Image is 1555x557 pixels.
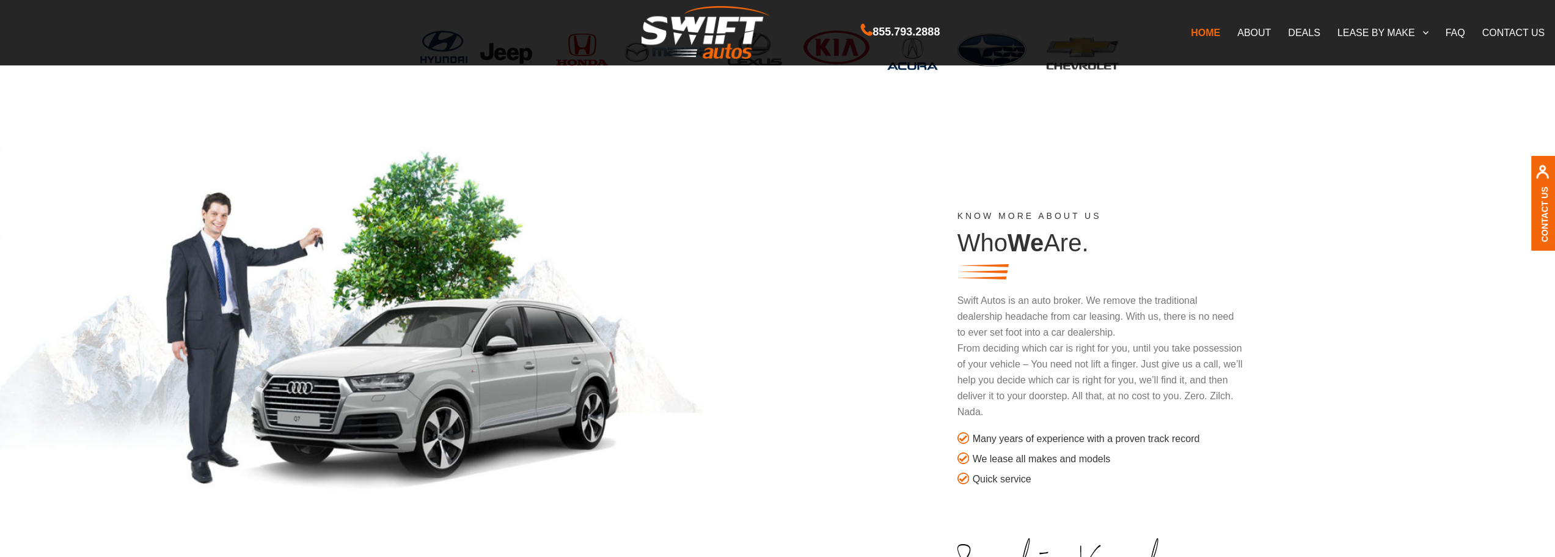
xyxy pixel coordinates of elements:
span: We [1008,229,1044,256]
a: 855.793.2888 [861,27,940,37]
p: From deciding which car is right for you, until you take possession of your vehicle – You need no... [957,341,1245,420]
a: HOME [1182,20,1229,45]
p: Swift Autos is an auto broker. We remove the traditional dealership headache from car leasing. Wi... [957,293,1245,341]
li: Many years of experience with a proven track record [973,432,1245,446]
a: FAQ [1437,20,1474,45]
h5: KNOW MORE ABOUT US [957,212,1245,221]
h3: Who Are. [957,221,1089,293]
a: ABOUT [1229,20,1279,45]
img: Swift Autos [642,6,770,59]
li: Quick service [973,473,1245,487]
li: We lease all makes and models [973,452,1245,467]
span: 855.793.2888 [873,23,940,41]
a: Contact Us [1540,186,1550,242]
a: CONTACT US [1474,20,1554,45]
a: LEASE BY MAKE [1329,20,1437,45]
img: contact us, iconuser [1535,165,1550,186]
a: DEALS [1279,20,1328,45]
